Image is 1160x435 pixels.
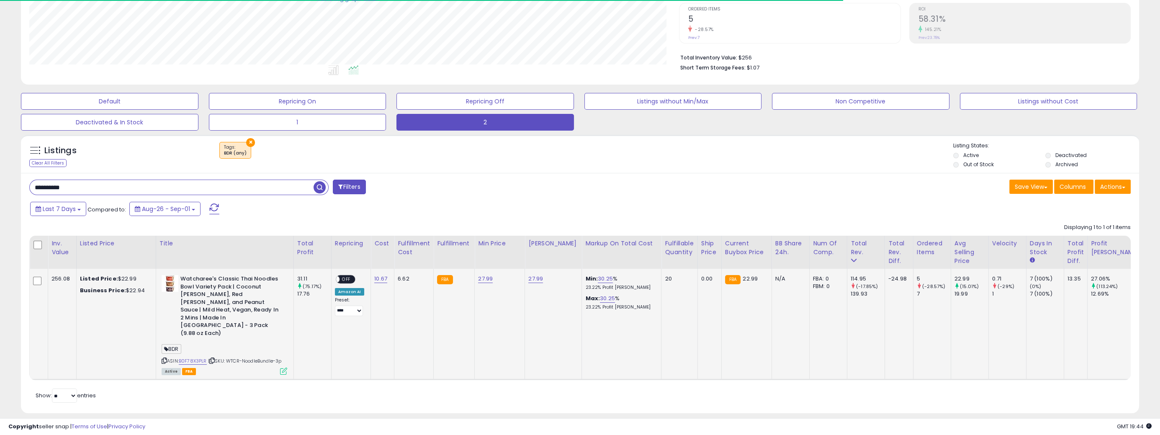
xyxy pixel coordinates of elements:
div: Repricing [335,239,367,248]
span: ROI [918,7,1130,12]
button: 1 [209,114,386,131]
small: (-28.57%) [922,283,945,290]
div: 114.95 [851,275,885,283]
div: Profit [PERSON_NAME] [1091,239,1141,257]
div: 22.99 [954,275,988,283]
button: Last 7 Days [30,202,86,216]
div: Markup on Total Cost [585,239,658,248]
div: Fulfillment [437,239,471,248]
button: Repricing On [209,93,386,110]
button: 2 [396,114,574,131]
small: Prev: 7 [688,35,700,40]
div: 1 [992,290,1026,298]
div: Fulfillment Cost [398,239,430,257]
div: 17.76 [297,290,331,298]
a: 27.99 [478,275,493,283]
div: Current Buybox Price [725,239,768,257]
div: Num of Comp. [813,239,844,257]
div: 7 (100%) [1030,275,1064,283]
div: ASIN: [162,275,287,374]
small: -28.57% [692,26,714,33]
a: 30.25 [600,294,615,303]
div: Ship Price [701,239,718,257]
span: All listings currently available for purchase on Amazon [162,368,181,375]
a: 30.25 [598,275,613,283]
small: Prev: 23.78% [918,35,940,40]
div: 256.08 [51,275,70,283]
button: Filters [333,180,365,194]
p: Listing States: [953,142,1139,150]
small: (15.01%) [960,283,979,290]
small: 145.21% [922,26,941,33]
button: Columns [1054,180,1093,194]
b: Business Price: [80,286,126,294]
div: 0.00 [701,275,715,283]
div: 6.62 [398,275,427,283]
span: | SKU: WTCR-NoodleBundle-3p [208,358,282,364]
div: Preset: [335,297,364,316]
div: Avg Selling Price [954,239,985,265]
h2: 5 [688,14,900,26]
p: 23.22% Profit [PERSON_NAME] [585,285,655,291]
button: Listings without Min/Max [584,93,762,110]
div: Velocity [992,239,1023,248]
div: Amazon AI [335,288,364,296]
div: $22.94 [80,287,149,294]
span: Tags : [224,144,247,157]
div: Listed Price [80,239,152,248]
div: [PERSON_NAME] [528,239,578,248]
div: Ordered Items [917,239,947,257]
button: Save View [1009,180,1053,194]
span: Compared to: [87,206,126,214]
button: Repricing Off [396,93,574,110]
small: (75.17%) [303,283,322,290]
button: Actions [1095,180,1131,194]
div: 20 [665,275,691,283]
b: Short Term Storage Fees: [680,64,746,71]
span: Last 7 Days [43,205,76,213]
button: Deactivated & In Stock [21,114,198,131]
div: N/A [775,275,803,283]
div: 13.35 [1067,275,1081,283]
div: 12.69% [1091,290,1144,298]
span: $1.07 [747,64,759,72]
div: Clear All Filters [29,159,67,167]
div: Title [159,239,290,248]
label: Active [963,152,978,159]
div: Displaying 1 to 1 of 1 items [1064,224,1131,232]
button: Aug-26 - Sep-01 [129,202,201,216]
b: Watcharee's Classic Thai Noodles Bowl Variety Pack | Coconut [PERSON_NAME], Red [PERSON_NAME], an... [180,275,282,340]
p: 23.22% Profit [PERSON_NAME] [585,304,655,310]
b: Min: [585,275,598,283]
small: FBA [437,275,453,284]
div: Total Rev. Diff. [888,239,910,265]
div: Total Profit Diff. [1067,239,1084,265]
small: FBA [725,275,741,284]
div: 19.99 [954,290,988,298]
img: 41Fer+fcubL._SL40_.jpg [162,275,178,292]
div: 0.71 [992,275,1026,283]
div: -24.98 [888,275,907,283]
span: Columns [1060,183,1086,191]
button: Non Competitive [772,93,949,110]
label: Out of Stock [963,161,993,168]
div: Cost [374,239,391,248]
h2: 58.31% [918,14,1130,26]
a: B0F78X3PLR [179,358,207,365]
span: 22.99 [743,275,758,283]
label: Deactivated [1055,152,1087,159]
div: FBM: 0 [813,283,841,290]
div: Inv. value [51,239,73,257]
div: 27.06% [1091,275,1144,283]
span: Ordered Items [688,7,900,12]
b: Listed Price: [80,275,118,283]
small: (-29%) [998,283,1014,290]
small: (113.24%) [1096,283,1118,290]
small: Days In Stock. [1030,257,1035,264]
div: FBA: 0 [813,275,841,283]
strong: Copyright [8,422,39,430]
label: Archived [1055,161,1078,168]
span: OFF [340,276,353,283]
span: BDR [162,344,181,354]
b: Total Inventory Value: [680,54,737,61]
